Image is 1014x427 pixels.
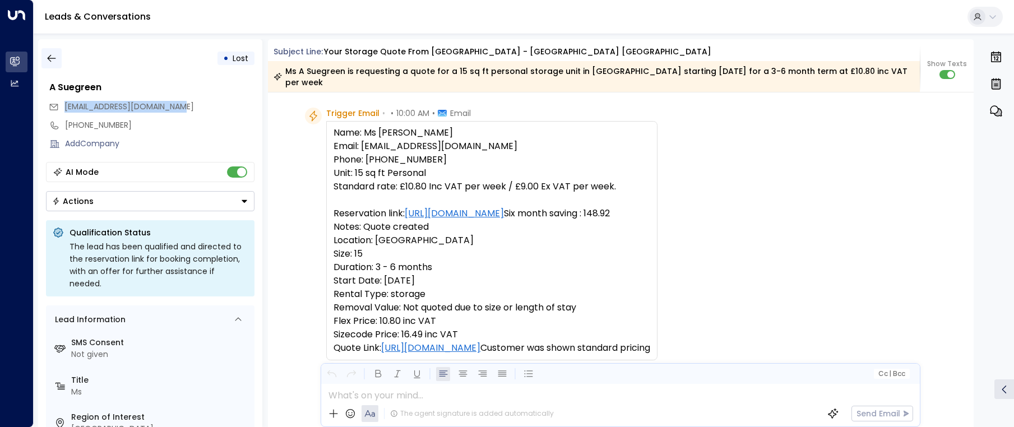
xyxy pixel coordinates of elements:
div: The agent signature is added automatically [390,409,554,419]
span: Show Texts [927,59,967,69]
div: O [326,363,337,374]
span: • [391,108,393,119]
div: Button group with a nested menu [46,191,254,211]
span: Email [450,108,471,119]
label: Region of Interest [71,411,250,423]
div: AI Mode [66,166,99,178]
a: Leads & Conversations [45,10,151,23]
div: The lead has been qualified and directed to the reservation link for booking completion, with an ... [70,240,248,290]
span: • [432,108,435,119]
a: [URL][DOMAIN_NAME] [381,341,480,355]
span: • [382,108,385,119]
div: Lead Information [51,314,126,326]
div: • [223,48,229,68]
label: Title [71,374,250,386]
div: Ms A Suegreen is requesting a quote for a 15 sq ft personal storage unit in [GEOGRAPHIC_DATA] sta... [274,66,914,88]
div: [PHONE_NUMBER] [65,119,254,131]
button: Cc|Bcc [874,369,910,379]
button: Actions [46,191,254,211]
div: A Suegreen [49,81,254,94]
span: Trigger Email [326,108,379,119]
div: Not given [71,349,250,360]
span: 10:00 AM [396,108,429,119]
span: [EMAIL_ADDRESS][DOMAIN_NAME] [64,101,194,112]
div: Your storage quote from [GEOGRAPHIC_DATA] - [GEOGRAPHIC_DATA] [GEOGRAPHIC_DATA] [324,46,711,58]
div: Ms [71,386,250,398]
a: [URL][DOMAIN_NAME] [405,207,504,220]
span: | [889,370,891,378]
span: Lost [233,53,248,64]
button: Undo [325,367,339,381]
button: Redo [344,367,358,381]
div: Actions [52,196,94,206]
span: Cc Bcc [878,370,905,378]
div: AddCompany [65,138,254,150]
label: SMS Consent [71,337,250,349]
span: angelasuegreen@hotmail.com [64,101,194,113]
p: Qualification Status [70,227,248,238]
pre: Name: Ms [PERSON_NAME] Email: [EMAIL_ADDRESS][DOMAIN_NAME] Phone: [PHONE_NUMBER] Unit: 15 sq ft P... [334,126,650,355]
span: Subject Line: [274,46,323,57]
